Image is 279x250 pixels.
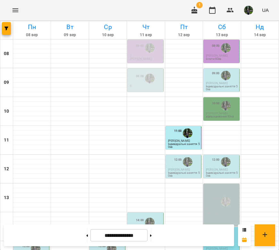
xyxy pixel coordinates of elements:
img: Ангеліна Кривак [221,101,231,110]
label: 09:00 [136,74,144,78]
label: 08:00 [212,44,220,48]
h6: 09 [4,79,9,86]
label: 12:00 [212,157,220,162]
label: 10:00 [212,101,220,106]
span: [PERSON_NAME] [206,82,228,85]
label: 08:00 [136,44,144,48]
p: 0 [130,54,162,57]
button: UA [259,4,271,16]
h6: 14 вер [242,32,278,38]
p: Індивідуальні заняття 50хв [206,172,238,177]
img: Ангеліна Кривак [221,197,231,206]
p: Індивідуальні заняття 50хв [206,85,238,91]
h6: Чт [128,22,164,32]
p: Індивідуальні заняття 50хв [168,143,200,149]
span: [PERSON_NAME] [206,112,228,115]
span: 1 [196,2,203,8]
span: [PERSON_NAME] [168,168,190,171]
label: 14:00 [136,218,144,222]
span: UA [262,7,269,13]
p: 0 [130,85,162,88]
h6: Нд [242,22,278,32]
h6: 11 вер [128,32,164,38]
span: [PERSON_NAME] [206,168,228,171]
h6: Вт [52,22,88,32]
span: [PERSON_NAME] [168,139,190,142]
img: Ангеліна Кривак [221,43,231,53]
img: Ангеліна Кривак [221,71,231,80]
label: 09:00 [212,71,220,76]
h6: Ср [90,22,126,32]
img: Ангеліна Кривак [145,74,155,83]
span: [PERSON_NAME] [206,54,228,57]
label: 11:00 [174,129,182,133]
h6: Сб [204,22,240,32]
h6: 08 [4,50,9,57]
button: Menu [8,3,23,18]
p: Speaking Club [206,211,224,214]
img: Ангеліна Кривак [145,218,155,227]
h6: 10 вер [90,32,126,38]
h6: 13 [4,194,9,201]
h6: Пт [166,22,202,32]
p: відпрацювання 50хв [206,115,234,118]
img: Ангеліна Кривак [221,157,231,167]
p: Індивідуальні заняття 50хв [168,172,200,177]
h6: 12 [4,165,9,173]
h6: 10 [4,108,9,115]
label: 13:00 [212,197,220,202]
img: Ангеліна Кривак [183,128,192,138]
img: 295700936d15feefccb57b2eaa6bd343.jpg [244,6,253,15]
h6: 13 вер [204,32,240,38]
h6: 12 вер [166,32,202,38]
h6: 09 вер [52,32,88,38]
label: 12:00 [174,157,182,162]
p: 0 [206,208,238,211]
h6: Пн [14,22,50,32]
p: [PERSON_NAME] [130,58,152,60]
h6: 08 вер [14,32,50,38]
p: Іспити 60хв [206,58,221,60]
img: Ангеліна Кривак [183,157,192,167]
img: Ангеліна Кривак [145,43,155,53]
h6: 11 [4,137,9,144]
